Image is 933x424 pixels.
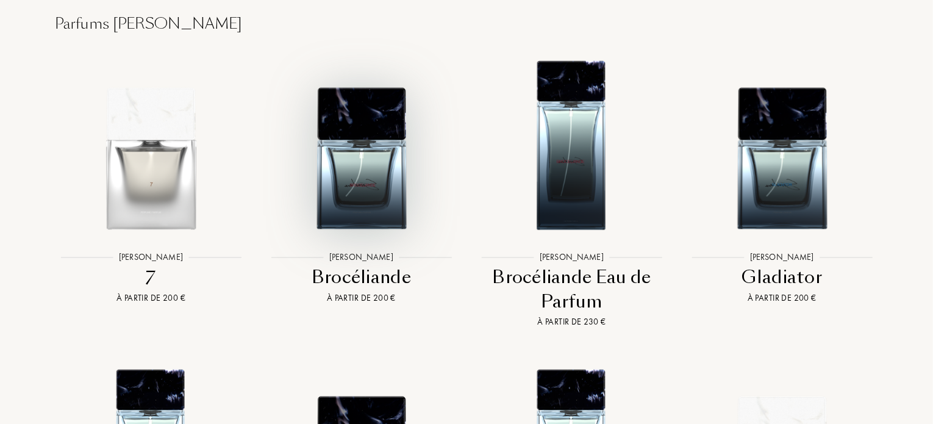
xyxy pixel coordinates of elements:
img: Gladiator Sora Dora [687,48,877,238]
div: À partir de 200 € [682,292,882,304]
div: [PERSON_NAME] [744,251,820,264]
div: À partir de 230 € [471,315,672,328]
img: Brocéliande Eau de Parfum Sora Dora [477,48,667,238]
img: 7 Sora Dora [56,48,246,238]
a: 7 Sora Dora[PERSON_NAME]7À partir de 200 € [46,35,256,343]
img: Brocéliande Sora Dora [266,48,456,238]
div: Brocéliande Eau de Parfum [471,265,672,314]
a: Gladiator Sora Dora[PERSON_NAME]GladiatorÀ partir de 200 € [677,35,887,343]
div: Brocéliande [261,265,462,289]
div: Gladiator [682,265,882,289]
div: 7 [51,265,251,289]
div: [PERSON_NAME] [323,251,399,264]
div: À partir de 200 € [51,292,251,304]
a: Brocéliande Sora Dora[PERSON_NAME]BrocéliandeÀ partir de 200 € [256,35,467,343]
a: Brocéliande Eau de Parfum Sora Dora[PERSON_NAME]Brocéliande Eau de ParfumÀ partir de 230 € [467,35,677,343]
div: [PERSON_NAME] [534,251,610,264]
div: À partir de 200 € [261,292,462,304]
div: [PERSON_NAME] [113,251,189,264]
div: Parfums [PERSON_NAME] [46,13,887,35]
